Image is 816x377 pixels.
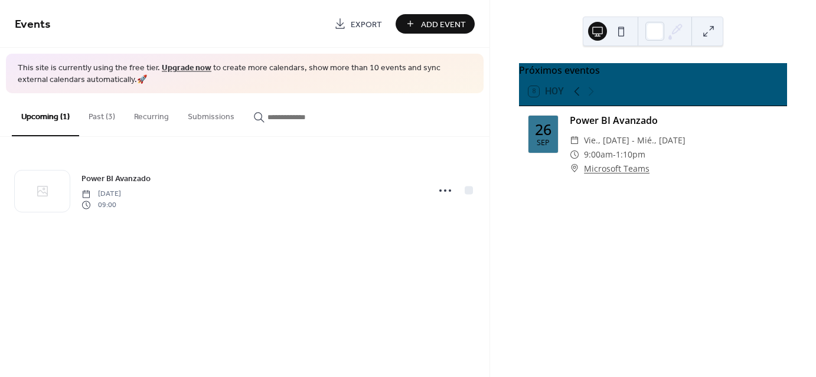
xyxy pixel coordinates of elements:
[616,147,645,162] span: 1:10pm
[519,63,787,77] div: Próximos eventos
[325,14,391,34] a: Export
[537,139,550,147] div: sep
[396,14,475,34] button: Add Event
[570,133,579,147] div: ​
[535,122,551,137] div: 26
[584,162,649,176] a: Microsoft Teams
[81,172,151,185] a: Power BI Avanzado
[584,147,613,162] span: 9:00am
[613,147,616,162] span: -
[81,199,121,210] span: 09:00
[18,63,472,86] span: This site is currently using the free tier. to create more calendars, show more than 10 events an...
[12,93,79,136] button: Upcoming (1)
[81,189,121,199] span: [DATE]
[81,173,151,185] span: Power BI Avanzado
[570,113,778,127] div: Power BI Avanzado
[125,93,178,135] button: Recurring
[178,93,244,135] button: Submissions
[421,18,466,31] span: Add Event
[79,93,125,135] button: Past (3)
[584,133,686,147] span: vie., [DATE] - mié., [DATE]
[570,147,579,162] div: ​
[162,60,211,76] a: Upgrade now
[15,13,51,36] span: Events
[570,162,579,176] div: ​
[351,18,382,31] span: Export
